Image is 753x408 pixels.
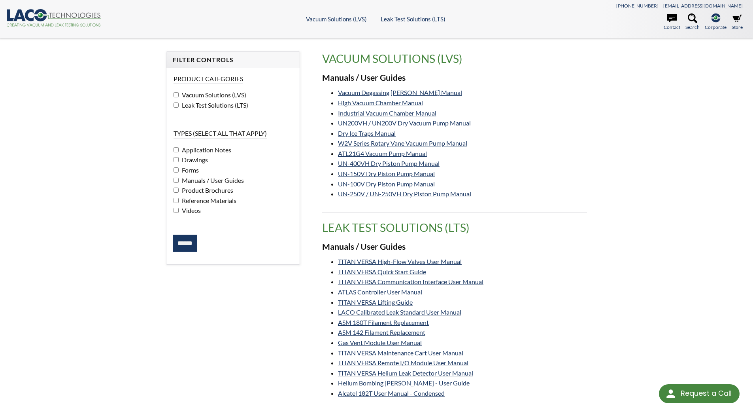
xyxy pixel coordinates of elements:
a: W2V Series Rotary Vane Vacuum Pump Manual [338,139,467,147]
a: UN-250V / UN-250VH Dry Piston Pump Manual [338,190,471,197]
a: UN200VH / UN200V Dry Vacuum Pump Manual [338,119,471,127]
input: Application Notes [174,147,179,152]
a: Search [685,13,700,31]
a: Gas Vent Module User Manual [338,339,422,346]
span: translation missing: en.product_groups.Vacuum Solutions (LVS) [322,52,462,65]
span: Forms [180,166,199,174]
div: Request a Call [681,384,732,402]
input: Manuals / User Guides [174,178,179,183]
a: [PHONE_NUMBER] [616,3,659,9]
a: UN-100V Dry Piston Pump Manual [338,180,435,188]
div: Request a Call [659,384,740,403]
a: Contact [664,13,680,31]
a: ATLAS Controller User Manual [338,288,422,296]
a: Store [732,13,743,31]
span: Leak Test Solutions (LTS) [180,101,248,109]
input: Product Brochures [174,188,179,193]
span: translation missing: en.product_groups.Leak Test Solutions (LTS) [322,221,470,234]
a: TITAN VERSA High-Flow Valves User Manual [338,258,462,265]
span: Manuals / User Guides [180,176,244,184]
input: Forms [174,167,179,173]
span: Corporate [705,23,727,31]
a: Helium Bombing [PERSON_NAME] - User Guide [338,379,470,387]
a: TITAN VERSA Lifting Guide [338,298,413,306]
a: ASM 180T Filament Replacement [338,319,429,326]
legend: Product Categories [174,74,243,83]
a: ATL21G4 Vacuum Pump Manual [338,150,427,157]
a: Vacuum Degassing [PERSON_NAME] Manual [338,89,462,96]
a: TITAN VERSA Quick Start Guide [338,268,426,275]
a: TITAN VERSA Communication Interface User Manual [338,278,483,285]
a: TITAN VERSA Maintenance Cart User Manual [338,349,463,357]
input: Vacuum Solutions (LVS) [174,92,179,97]
a: High Vacuum Chamber Manual [338,99,423,106]
a: Alcatel 182T User Manual - Condensed [338,389,445,397]
span: Application Notes [180,146,231,154]
a: TITAN VERSA Remote I/O Module User Manual [338,359,468,366]
span: Reference Materials [180,197,236,204]
h3: Manuals / User Guides [322,241,587,252]
a: UN-400VH Dry Piston Pump Manual [338,159,440,167]
span: Vacuum Solutions (LVS) [180,91,246,99]
a: Leak Test Solutions (LTS) [381,15,445,23]
a: Industrial Vacuum Chamber Manual [338,109,436,117]
input: Drawings [174,157,179,162]
span: Videos [180,207,201,214]
img: round button [664,387,677,400]
h4: Filter Controls [173,56,293,64]
a: [EMAIL_ADDRESS][DOMAIN_NAME] [663,3,743,9]
a: ASM 142 Filament Replacement [338,328,425,336]
a: Vacuum Solutions (LVS) [306,15,367,23]
a: Dry Ice Traps Manual [338,129,396,137]
input: Reference Materials [174,198,179,203]
a: TITAN VERSA Helium Leak Detector User Manual [338,369,473,377]
input: Leak Test Solutions (LTS) [174,102,179,108]
a: UN-150V Dry Piston Pump Manual [338,170,435,177]
legend: Types (select all that apply) [174,129,267,138]
span: Product Brochures [180,186,233,194]
a: LACO Calibrated Leak Standard User Manual [338,308,461,316]
span: Drawings [180,156,208,163]
input: Videos [174,208,179,213]
h3: Manuals / User Guides [322,72,587,83]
